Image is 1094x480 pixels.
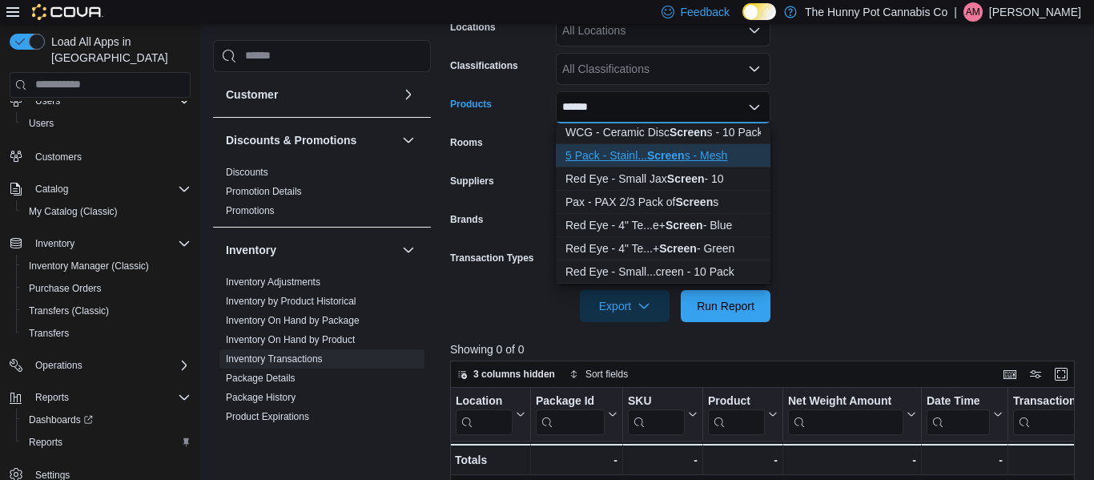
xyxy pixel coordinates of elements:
a: Transfers (Classic) [22,301,115,321]
a: Inventory Transactions [226,353,323,365]
span: Users [29,91,191,111]
button: Close list of options [748,101,761,114]
span: Inventory On Hand by Package [226,314,360,327]
span: Operations [29,356,191,375]
strong: Screen [659,242,697,255]
div: Product [708,394,765,435]
span: My Catalog (Classic) [22,202,191,221]
button: Pax - PAX 2/3 Pack of Screens [556,191,770,214]
span: Inventory [35,237,74,250]
a: Inventory Manager (Classic) [22,256,155,276]
div: SKU [628,394,685,409]
button: WCG - Ceramic Disc Screens - 10 Pack [556,121,770,144]
button: Discounts & Promotions [226,132,396,148]
button: Inventory [399,240,418,260]
div: Date Time [927,394,990,435]
button: SKU [628,394,698,435]
button: Reports [3,386,197,409]
span: Users [35,95,60,107]
button: Reports [16,431,197,454]
button: Operations [3,354,197,377]
p: | [954,2,957,22]
div: - [536,450,617,470]
label: Products [450,98,492,111]
label: Suppliers [450,175,494,188]
div: SKU URL [628,394,685,435]
span: Transfers [29,327,69,340]
p: The Hunny Pot Cannabis Co [805,2,947,22]
div: - [628,450,698,470]
label: Classifications [450,59,518,72]
span: My Catalog (Classic) [29,205,118,218]
button: Red Eye - 4" Terminator Spoon Pipe+Screen - Blue [556,214,770,237]
span: Promotion Details [226,185,302,198]
span: Export [589,290,660,322]
span: Transfers (Classic) [22,301,191,321]
div: Package URL [536,394,605,435]
h3: Customer [226,87,278,103]
a: Inventory Adjustments [226,276,320,288]
h3: Discounts & Promotions [226,132,356,148]
button: Inventory Manager (Classic) [16,255,197,277]
span: Feedback [681,4,730,20]
label: Locations [450,21,496,34]
button: Display options [1026,365,1045,384]
span: Purchase Orders [226,430,299,442]
a: Promotion Details [226,186,302,197]
a: Package Details [226,373,296,384]
strong: Screen [647,149,685,162]
span: Transfers (Classic) [29,305,109,317]
div: - [788,450,916,470]
button: 5 Pack - Stainless Steel Screens - Mesh [556,144,770,167]
span: Transfers [22,324,191,343]
button: Catalog [29,179,74,199]
button: Open list of options [748,24,761,37]
div: Date Time [927,394,990,409]
button: My Catalog (Classic) [16,200,197,223]
a: Product Expirations [226,411,309,422]
span: Customers [35,151,82,163]
button: Net Weight Amount [788,394,916,435]
button: Location [456,394,525,435]
div: Red Eye - Small Jax - 10 [565,171,761,187]
input: Dark Mode [742,3,776,20]
button: Customer [226,87,396,103]
span: Inventory On Hand by Product [226,333,355,346]
button: Product [708,394,778,435]
strong: Screen [667,172,705,185]
a: Inventory by Product Historical [226,296,356,307]
div: Red Eye - 4" Te...e+ - Blue [565,217,761,233]
span: Reports [22,433,191,452]
button: 3 columns hidden [451,365,561,384]
a: Transfers [22,324,75,343]
span: Inventory Manager (Classic) [22,256,191,276]
span: Purchase Orders [29,282,102,295]
div: Red Eye - Small...creen - 10 Pack [565,264,761,280]
button: Red Eye - Small Jax Screen - 10 [556,167,770,191]
button: Operations [29,356,89,375]
div: Location [456,394,513,435]
img: Cova [32,4,103,20]
a: Dashboards [22,410,99,430]
div: Discounts & Promotions [213,163,431,227]
a: Package History [226,392,296,403]
button: Red Eye - 4" Terminator Spoon Pipe+Screen - Green [556,237,770,260]
div: Red Eye - 4" Te...+ - Green [565,240,761,256]
span: Reports [29,436,62,449]
strong: Screen [670,126,707,139]
div: Totals [455,450,525,470]
div: Net Weight Amount [788,394,903,435]
div: 5 Pack - Stainl... s - Mesh [565,147,761,163]
span: Operations [35,359,82,372]
span: Inventory Adjustments [226,276,320,288]
button: Enter fullscreen [1052,365,1071,384]
div: Product [708,394,765,409]
span: Dark Mode [742,20,743,21]
div: Package Id [536,394,605,409]
strong: Screen [675,196,713,208]
div: Pax - PAX 2/3 Pack of s [565,194,761,210]
button: Customer [399,85,418,104]
a: Customers [29,147,88,167]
